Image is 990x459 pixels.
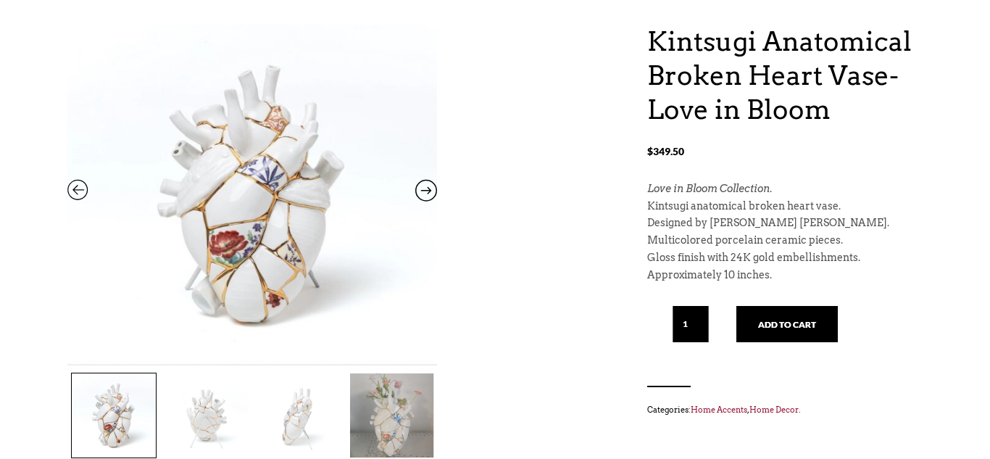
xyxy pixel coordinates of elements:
span: $ [647,145,653,157]
p: Multicolored porcelain ceramic pieces. [647,232,923,249]
p: Gloss finish with 24K gold embellishments. [647,249,923,267]
button: Add to cart [736,306,838,342]
p: Designed by [PERSON_NAME] [PERSON_NAME]. [647,215,923,232]
p: Kintsugi anatomical broken heart vase. [647,198,923,215]
bdi: 349.50 [647,145,684,157]
a: Home Accents [691,405,747,415]
a: Home Decor [749,405,799,415]
p: . [647,181,923,198]
h1: Kintsugi Anatomical Broken Heart Vase- Love in Bloom [647,25,923,126]
input: Qty [673,306,709,342]
em: Love in Bloom Collection [647,183,770,194]
p: Approximately 10 inches. [647,267,923,284]
span: Categories: , . [647,402,923,418]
